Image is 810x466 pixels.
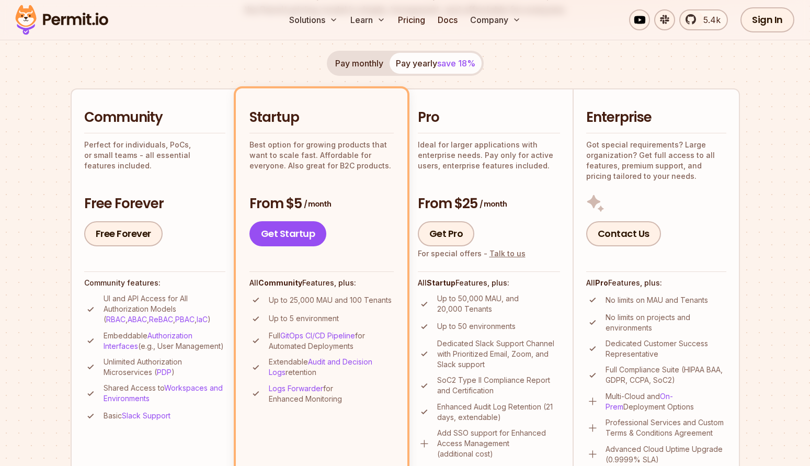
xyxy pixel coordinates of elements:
strong: Community [258,278,302,287]
a: Get Pro [418,221,475,246]
a: ReBAC [149,315,173,324]
a: Authorization Interfaces [104,331,192,350]
img: Permit logo [10,2,113,38]
p: for Enhanced Monitoring [269,383,394,404]
p: No limits on projects and environments [606,312,726,333]
h2: Startup [249,108,394,127]
h4: All Features, plus: [586,278,726,288]
p: Full for Automated Deployments [269,331,394,351]
p: Up to 25,000 MAU and 100 Tenants [269,295,392,305]
a: Sign In [740,7,794,32]
p: Multi-Cloud and Deployment Options [606,391,726,412]
p: UI and API Access for All Authorization Models ( , , , , ) [104,293,225,325]
p: Ideal for larger applications with enterprise needs. Pay only for active users, enterprise featur... [418,140,560,171]
h3: From $5 [249,195,394,213]
a: Logs Forwarder [269,384,323,393]
a: Pricing [394,9,429,30]
strong: Startup [427,278,455,287]
p: Basic [104,411,170,421]
button: Company [466,9,525,30]
h2: Community [84,108,225,127]
a: Free Forever [84,221,163,246]
p: Got special requirements? Large organization? Get full access to all features, premium support, a... [586,140,726,181]
p: Up to 5 environment [269,313,339,324]
p: Advanced Cloud Uptime Upgrade (0.9999% SLA) [606,444,726,465]
a: PBAC [175,315,195,324]
h2: Pro [418,108,560,127]
a: Contact Us [586,221,661,246]
p: Add SSO support for Enhanced Access Management (additional cost) [437,428,560,459]
a: RBAC [106,315,126,324]
p: Best option for growing products that want to scale fast. Affordable for everyone. Also great for... [249,140,394,171]
h2: Enterprise [586,108,726,127]
span: / month [480,199,507,209]
span: / month [304,199,331,209]
button: Pay monthly [329,53,390,74]
p: Professional Services and Custom Terms & Conditions Agreement [606,417,726,438]
a: ABAC [128,315,147,324]
a: PDP [157,368,172,377]
a: GitOps CI/CD Pipeline [280,331,355,340]
p: Embeddable (e.g., User Management) [104,331,225,351]
h3: From $25 [418,195,560,213]
a: On-Prem [606,392,673,411]
p: Perfect for individuals, PoCs, or small teams - all essential features included. [84,140,225,171]
p: Full Compliance Suite (HIPAA BAA, GDPR, CCPA, SoC2) [606,365,726,385]
p: SoC2 Type II Compliance Report and Certification [437,375,560,396]
a: Talk to us [489,249,526,258]
p: Enhanced Audit Log Retention (21 days, extendable) [437,402,560,423]
div: For special offers - [418,248,526,259]
p: Up to 50 environments [437,321,516,332]
h4: Community features: [84,278,225,288]
p: Dedicated Slack Support Channel with Prioritized Email, Zoom, and Slack support [437,338,560,370]
p: Shared Access to [104,383,225,404]
span: 5.4k [697,14,721,26]
a: Slack Support [122,411,170,420]
a: Docs [433,9,462,30]
button: Learn [346,9,390,30]
p: Up to 50,000 MAU, and 20,000 Tenants [437,293,560,314]
h4: All Features, plus: [418,278,560,288]
strong: Pro [595,278,608,287]
p: Dedicated Customer Success Representative [606,338,726,359]
p: Unlimited Authorization Microservices ( ) [104,357,225,378]
a: IaC [197,315,208,324]
p: Extendable retention [269,357,394,378]
p: No limits on MAU and Tenants [606,295,708,305]
a: Get Startup [249,221,327,246]
button: Solutions [285,9,342,30]
a: Audit and Decision Logs [269,357,372,377]
a: 5.4k [679,9,728,30]
h4: All Features, plus: [249,278,394,288]
h3: Free Forever [84,195,225,213]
